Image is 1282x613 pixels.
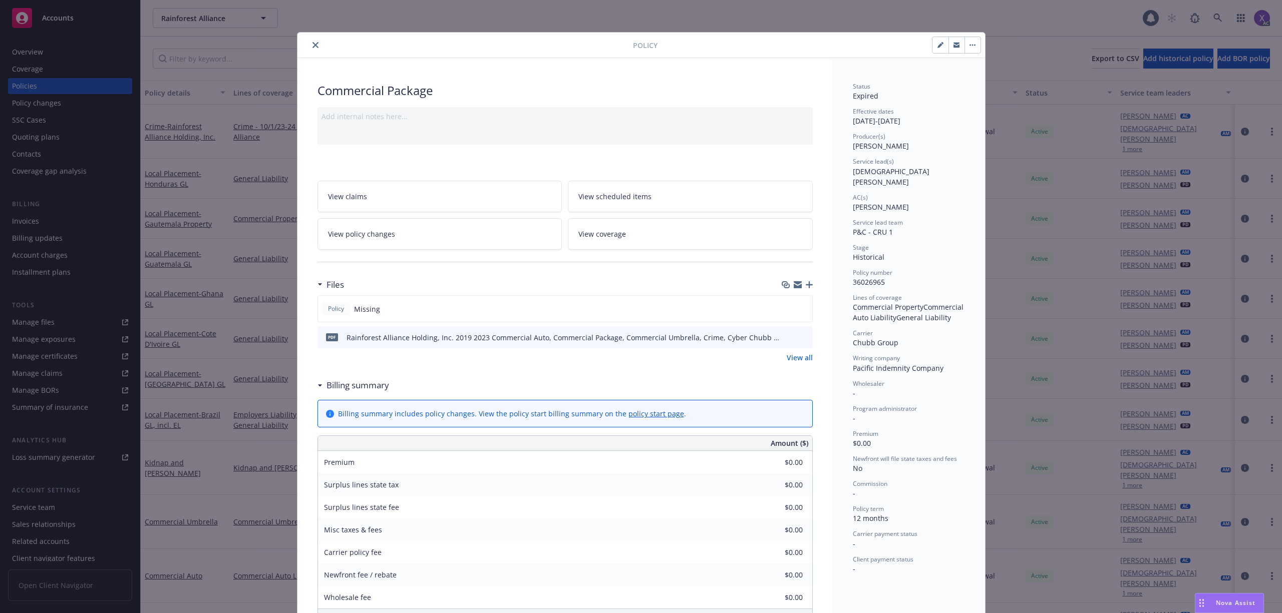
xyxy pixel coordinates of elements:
div: Billing summary includes policy changes. View the policy start billing summary on the . [338,408,686,419]
h3: Files [327,278,344,291]
span: Lines of coverage [853,293,902,302]
span: Service lead team [853,218,903,227]
span: Carrier policy fee [324,547,382,557]
span: Surplus lines state fee [324,502,399,512]
span: Carrier [853,329,873,337]
span: $0.00 [853,438,871,448]
span: Nova Assist [1216,598,1255,607]
button: close [309,39,322,51]
span: Premium [853,429,878,438]
span: Policy term [853,504,884,513]
span: Amount ($) [771,438,808,448]
span: Pacific Indemnity Company [853,363,943,373]
span: View policy changes [328,229,395,239]
span: Misc taxes & fees [324,525,382,534]
span: pdf [326,333,338,341]
span: Commission [853,479,887,488]
span: General Liability [896,313,951,322]
span: Policy [326,304,346,313]
a: View claims [317,181,562,212]
span: - [853,488,855,498]
span: Commercial Property [853,302,923,312]
input: 0.00 [744,567,809,582]
span: Historical [853,252,884,262]
span: 36026965 [853,277,885,287]
span: Program administrator [853,404,917,413]
span: Service lead(s) [853,157,894,166]
span: Chubb Group [853,338,898,347]
span: Commercial Auto Liability [853,302,966,322]
span: View coverage [578,229,626,239]
span: Policy number [853,268,892,277]
div: [DATE] - [DATE] [853,107,965,126]
div: Add internal notes here... [322,111,809,122]
span: View scheduled items [578,191,652,202]
input: 0.00 [744,545,809,560]
button: preview file [800,332,809,343]
span: [PERSON_NAME] [853,141,909,151]
span: No [853,463,862,473]
span: Premium [324,457,355,467]
input: 0.00 [744,590,809,605]
span: Producer(s) [853,132,885,141]
span: Stage [853,243,869,252]
a: View policy changes [317,218,562,250]
span: [DEMOGRAPHIC_DATA][PERSON_NAME] [853,167,929,187]
span: Client payment status [853,555,913,563]
span: [PERSON_NAME] [853,202,909,212]
input: 0.00 [744,500,809,515]
span: Missing [354,304,380,314]
input: 0.00 [744,477,809,492]
div: Commercial Package [317,82,813,99]
span: Wholesale fee [324,592,371,602]
div: Drag to move [1195,593,1208,612]
span: Newfront fee / rebate [324,570,397,579]
a: View scheduled items [568,181,813,212]
span: Expired [853,91,878,101]
span: P&C - CRU 1 [853,227,893,237]
div: Billing summary [317,379,389,392]
input: 0.00 [744,522,809,537]
button: Nova Assist [1195,593,1264,613]
span: Surplus lines state tax [324,480,399,489]
button: download file [784,332,792,343]
a: View coverage [568,218,813,250]
div: Rainforest Alliance Holding, Inc. 2019 2023 Commercial Auto, Commercial Package, Commercial Umbre... [347,332,780,343]
span: - [853,564,855,573]
span: - [853,539,855,548]
span: Carrier payment status [853,529,917,538]
a: policy start page [628,409,684,418]
span: Policy [633,40,658,51]
span: Effective dates [853,107,894,116]
span: Wholesaler [853,379,884,388]
span: - [853,388,855,398]
span: - [853,413,855,423]
span: 12 months [853,513,888,523]
span: Writing company [853,354,900,362]
div: Files [317,278,344,291]
input: 0.00 [744,455,809,470]
span: AC(s) [853,193,868,202]
h3: Billing summary [327,379,389,392]
span: Newfront will file state taxes and fees [853,454,957,463]
span: View claims [328,191,367,202]
a: View all [787,352,813,363]
span: Status [853,82,870,91]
